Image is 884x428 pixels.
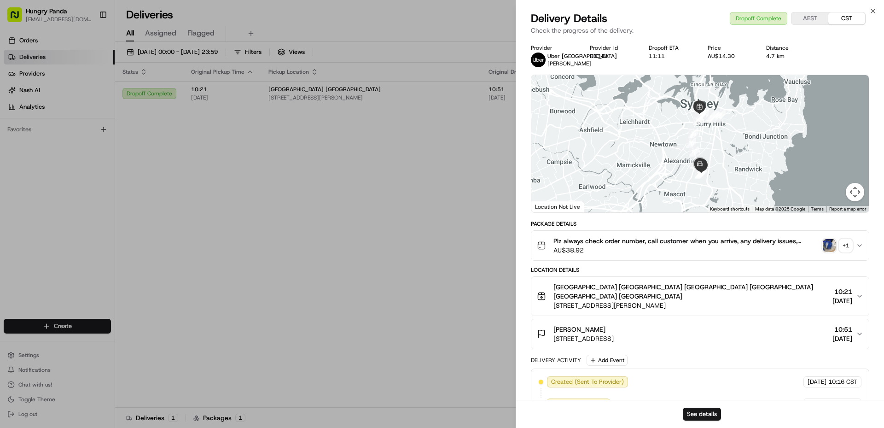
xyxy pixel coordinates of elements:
[41,88,151,97] div: Start new chat
[534,200,564,212] a: Open this area in Google Maps (opens a new window)
[828,12,865,24] button: CST
[531,231,869,260] button: Plz always check order number, call customer when you arrive, any delivery issues, Contact WhatsA...
[688,128,698,138] div: 15
[9,120,62,127] div: Past conversations
[29,143,75,150] span: [PERSON_NAME]
[708,44,752,52] div: Price
[846,183,864,201] button: Map camera controls
[590,44,634,52] div: Provider Id
[649,53,693,60] div: 11:11
[18,206,70,215] span: Knowledge Base
[695,169,705,179] div: 24
[839,239,852,252] div: + 1
[143,118,168,129] button: See all
[590,53,608,60] button: 03341
[74,202,151,219] a: 💻API Documentation
[551,378,624,386] span: Created (Sent To Provider)
[9,37,168,52] p: Welcome 👋
[9,134,24,149] img: Bea Lacdao
[41,97,127,105] div: We're available if you need us!
[709,112,719,123] div: 6
[531,220,869,228] div: Package Details
[531,319,869,349] button: [PERSON_NAME][STREET_ADDRESS]10:51[DATE]
[587,355,628,366] button: Add Event
[832,334,852,343] span: [DATE]
[832,296,852,305] span: [DATE]
[712,112,722,123] div: 2
[690,159,700,169] div: 18
[531,11,607,26] span: Delivery Details
[683,408,721,421] button: See details
[709,111,719,121] div: 4
[808,378,826,386] span: [DATE]
[811,206,824,211] a: Terms (opens in new tab)
[9,88,26,105] img: 1736555255976-a54dd68f-1ca7-489b-9aae-adbdc363a1c4
[823,239,852,252] button: photo_proof_of_pickup image+1
[791,12,828,24] button: AEST
[823,239,836,252] img: photo_proof_of_pickup image
[698,110,709,120] div: 8
[531,201,584,212] div: Location Not Live
[829,206,866,211] a: Report a map error
[553,282,829,301] span: [GEOGRAPHIC_DATA] [GEOGRAPHIC_DATA] [GEOGRAPHIC_DATA] [GEOGRAPHIC_DATA] [GEOGRAPHIC_DATA] [GEOGRA...
[553,236,819,246] span: Plz always check order number, call customer when you arrive, any delivery issues, Contact WhatsA...
[707,111,717,122] div: 5
[553,325,605,334] span: [PERSON_NAME]
[696,109,706,119] div: 12
[65,228,111,235] a: Powered byPylon
[710,112,720,122] div: 3
[705,111,715,122] div: 7
[76,143,80,150] span: •
[693,115,703,125] div: 14
[766,53,810,60] div: 4.7 km
[92,229,111,235] span: Pylon
[157,91,168,102] button: Start new chat
[689,147,699,157] div: 17
[531,26,869,35] p: Check the progress of the delivery.
[708,53,752,60] div: AU$14.30
[78,207,85,214] div: 💻
[715,109,726,119] div: 1
[832,287,852,296] span: 10:21
[30,168,34,175] span: •
[547,60,591,67] span: [PERSON_NAME]
[531,266,869,274] div: Location Details
[696,109,706,119] div: 13
[755,206,805,211] span: Map data ©2025 Google
[24,59,152,69] input: Clear
[9,207,17,214] div: 📗
[832,325,852,334] span: 10:51
[531,357,581,364] div: Delivery Activity
[6,202,74,219] a: 📗Knowledge Base
[18,143,26,151] img: 1736555255976-a54dd68f-1ca7-489b-9aae-adbdc363a1c4
[9,9,28,28] img: Nash
[553,246,819,255] span: AU$38.92
[87,206,148,215] span: API Documentation
[553,334,614,343] span: [STREET_ADDRESS]
[81,143,103,150] span: 8月19日
[19,88,36,105] img: 4281594248423_2fcf9dad9f2a874258b8_72.png
[531,277,869,316] button: [GEOGRAPHIC_DATA] [GEOGRAPHIC_DATA] [GEOGRAPHIC_DATA] [GEOGRAPHIC_DATA] [GEOGRAPHIC_DATA] [GEOGRA...
[553,301,829,310] span: [STREET_ADDRESS][PERSON_NAME]
[534,200,564,212] img: Google
[35,168,57,175] span: 8月15日
[531,53,546,67] img: uber-new-logo.jpeg
[649,44,693,52] div: Dropoff ETA
[695,109,705,119] div: 11
[710,206,750,212] button: Keyboard shortcuts
[766,44,810,52] div: Distance
[531,44,575,52] div: Provider
[547,53,617,60] span: Uber [GEOGRAPHIC_DATA]
[828,378,857,386] span: 10:16 CST
[686,138,696,148] div: 16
